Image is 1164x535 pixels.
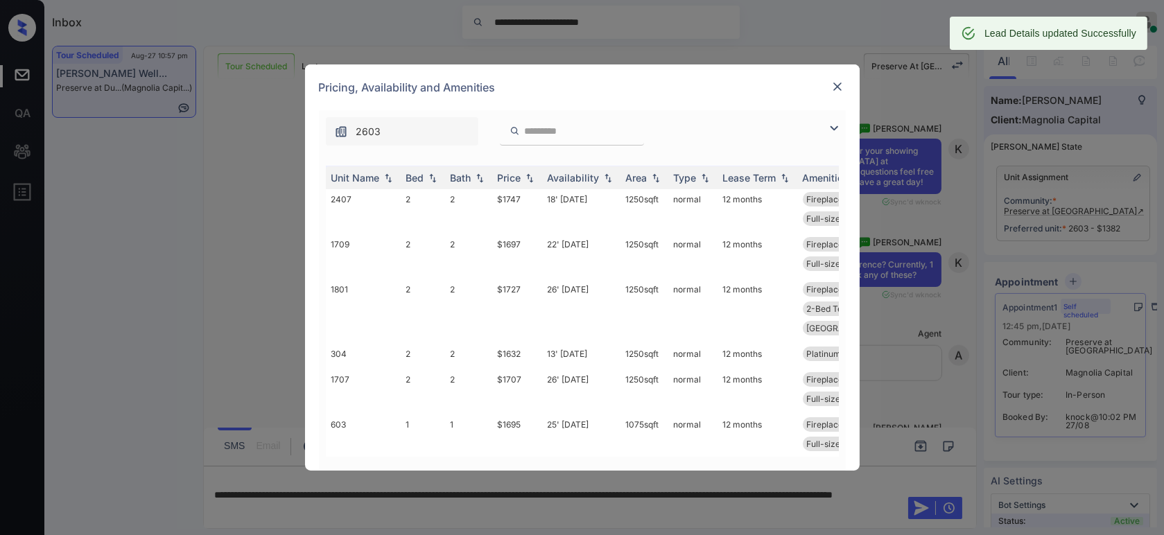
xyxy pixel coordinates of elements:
div: Lead Details updated Successfully [984,21,1136,46]
div: Lease Term [723,172,776,184]
img: sorting [778,173,792,183]
td: normal [668,367,718,412]
td: 26' [DATE] [542,277,620,341]
td: 12 months [718,277,797,341]
td: 1250 sqft [620,277,668,341]
div: Bed [406,172,424,184]
td: $1727 [492,277,542,341]
td: 2 [401,186,445,231]
td: 2 [401,277,445,341]
img: icon-zuma [826,120,842,137]
span: Fireplace [807,284,844,295]
td: 2 [401,367,445,412]
td: 1707 [326,367,401,412]
td: $1747 [492,186,542,231]
td: 25' [DATE] [542,412,620,457]
td: 2407 [326,186,401,231]
td: $1707 [492,367,542,412]
td: 1 [445,412,492,457]
td: 304 [326,341,401,367]
td: 2 [401,231,445,277]
img: icon-zuma [334,125,348,139]
div: Pricing, Availability and Amenities [305,64,860,110]
td: 12 months [718,231,797,277]
td: 22' [DATE] [542,231,620,277]
td: 12 months [718,412,797,457]
td: 12 months [718,367,797,412]
td: $1697 [492,231,542,277]
div: Availability [548,172,600,184]
td: 18' [DATE] [542,186,620,231]
td: 2 [445,341,492,367]
span: Fireplace [807,239,844,249]
span: Fireplace [807,194,844,204]
div: Amenities [803,172,849,184]
span: Fireplace [807,419,844,430]
div: Price [498,172,521,184]
td: normal [668,277,718,341]
img: sorting [698,173,712,183]
span: [GEOGRAPHIC_DATA] [807,323,892,333]
img: sorting [523,173,537,183]
td: 1709 [326,231,401,277]
td: 2 [445,231,492,277]
td: 1250 sqft [620,186,668,231]
td: 2 [445,277,492,341]
span: 2603 [356,124,381,139]
td: 1801 [326,277,401,341]
img: close [831,80,844,94]
img: sorting [426,173,440,183]
td: 12 months [718,186,797,231]
td: 1075 sqft [620,412,668,457]
td: normal [668,412,718,457]
span: Full-size washe... [807,394,875,404]
td: 603 [326,412,401,457]
div: Bath [451,172,471,184]
td: normal [668,341,718,367]
span: Platinum - 2 Be... [807,349,874,359]
img: sorting [473,173,487,183]
td: 1 [401,412,445,457]
td: 1250 sqft [620,367,668,412]
div: Unit Name [331,172,380,184]
td: $1632 [492,341,542,367]
td: normal [668,186,718,231]
td: 26' [DATE] [542,367,620,412]
td: 2 [401,341,445,367]
img: sorting [601,173,615,183]
td: 13' [DATE] [542,341,620,367]
span: Full-size washe... [807,213,875,224]
span: Full-size washe... [807,439,875,449]
span: Fireplace [807,374,844,385]
td: 2 [445,186,492,231]
td: $1695 [492,412,542,457]
td: 1250 sqft [620,231,668,277]
td: 12 months [718,341,797,367]
div: Type [674,172,697,184]
div: Area [626,172,648,184]
td: normal [668,231,718,277]
span: Full-size washe... [807,258,875,269]
td: 1250 sqft [620,341,668,367]
img: sorting [381,173,395,183]
td: 2 [445,367,492,412]
img: icon-zuma [510,125,520,137]
span: 2-Bed Terrace L... [807,304,878,314]
img: sorting [649,173,663,183]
